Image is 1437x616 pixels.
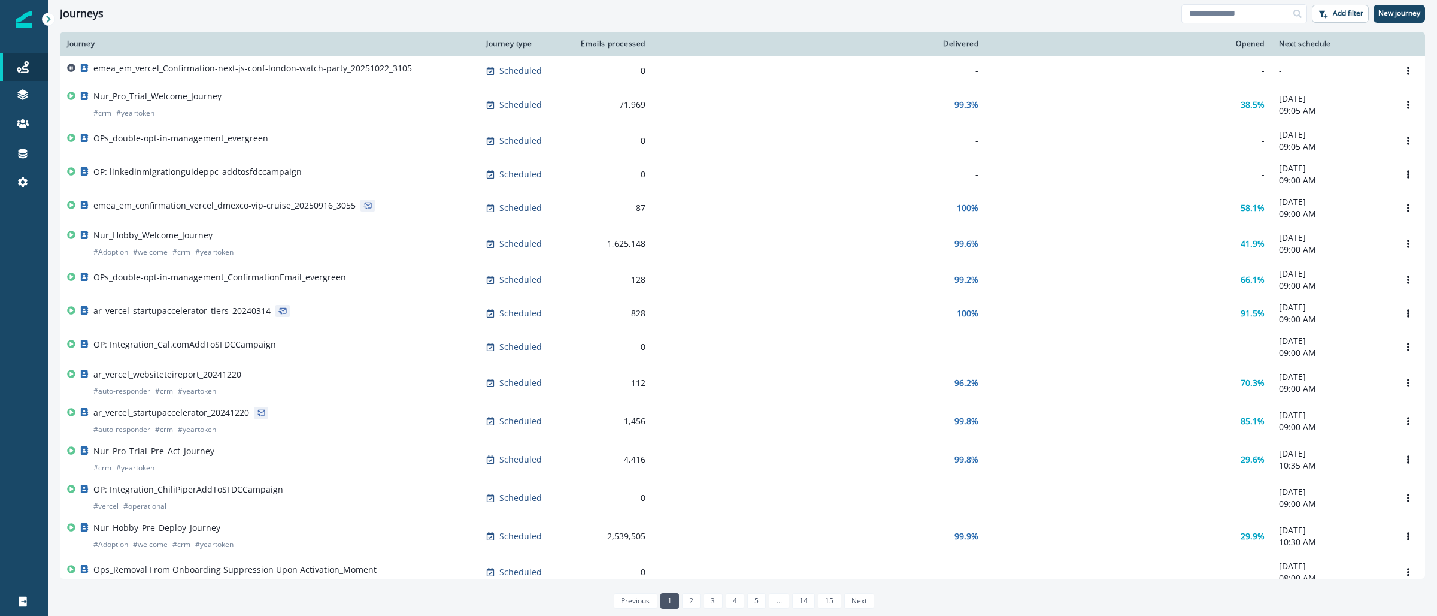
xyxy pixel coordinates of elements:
p: Scheduled [499,341,542,353]
p: # vercel [93,500,119,512]
div: 87 [576,202,645,214]
p: 70.3% [1241,377,1265,389]
p: 58.1% [1241,202,1265,214]
p: # operational [123,500,166,512]
div: - [660,135,978,147]
p: 100% [957,202,978,214]
p: Nur_Pro_Trial_Pre_Act_Journey [93,445,214,457]
p: [DATE] [1279,129,1384,141]
p: 99.3% [954,99,978,111]
p: # yeartoken [178,424,216,436]
ul: Pagination [611,593,874,609]
div: - [993,168,1265,180]
p: OP: linkedinmigrationguideppc_addtosfdccampaign [93,166,302,178]
p: Scheduled [499,377,542,389]
button: Options [1399,271,1418,289]
div: Journey type [486,39,562,49]
a: OPs_double-opt-in-management_ConfirmationEmail_evergreenScheduled12899.2%66.1%[DATE]09:00 AMOptions [60,263,1425,297]
a: OPs_double-opt-in-management_evergreenScheduled0--[DATE]09:05 AMOptions [60,124,1425,158]
p: 99.2% [954,274,978,286]
p: 09:05 AM [1279,141,1384,153]
p: Scheduled [499,274,542,286]
p: # crm [93,107,111,119]
p: 09:00 AM [1279,383,1384,395]
button: Options [1399,412,1418,430]
a: Nur_Pro_Trial_Pre_Act_Journey#crm#yeartokenScheduled4,41699.8%29.6%[DATE]10:35 AMOptions [60,440,1425,479]
div: Opened [993,39,1265,49]
a: OP: Integration_ChiliPiperAddToSFDCCampaign#vercel#operationalScheduled0--[DATE]09:00 AMOptions [60,479,1425,517]
button: Options [1399,304,1418,322]
div: - [660,168,978,180]
div: 0 [576,341,645,353]
p: OPs_double-opt-in-management_ConfirmationEmail_evergreen [93,271,346,283]
a: Nur_Hobby_Welcome_Journey#Adoption#welcome#crm#yeartokenScheduled1,625,14899.6%41.9%[DATE]09:00 A... [60,225,1425,263]
p: 66.1% [1241,274,1265,286]
p: Ops_Removal From Onboarding Suppression Upon Activation_Moment [93,564,377,576]
p: [DATE] [1279,371,1384,383]
a: Nur_Hobby_Pre_Deploy_Journey#Adoption#welcome#crm#yeartokenScheduled2,539,50599.9%29.9%[DATE]10:3... [60,517,1425,555]
button: Options [1399,338,1418,356]
a: Nur_Pro_Trial_Welcome_Journey#crm#yeartokenScheduled71,96999.3%38.5%[DATE]09:05 AMOptions [60,86,1425,124]
a: Page 2 [682,593,701,609]
p: # welcome [133,246,168,258]
p: # Adoption [93,539,128,551]
p: [DATE] [1279,409,1384,421]
p: 10:30 AM [1279,536,1384,548]
p: Scheduled [499,454,542,466]
p: # crm [172,539,190,551]
p: Scheduled [499,135,542,147]
div: 112 [576,377,645,389]
p: # auto-responder [93,385,150,397]
div: 4,416 [576,454,645,466]
a: ar_vercel_startupaccelerator_20241220#auto-responder#crm#yeartokenScheduled1,45699.8%85.1%[DATE]0... [60,402,1425,440]
p: OP: Integration_Cal.comAddToSFDCCampaign [93,339,276,351]
p: ar_vercel_startupaccelerator_20241220 [93,407,249,419]
a: OP: Integration_Cal.comAddToSFDCCampaignScheduled0--[DATE]09:00 AMOptions [60,330,1425,364]
div: 0 [576,492,645,504]
a: ar_vercel_startupaccelerator_tiers_20240314Scheduled828100%91.5%[DATE]09:00 AMOptions [60,297,1425,330]
div: - [993,566,1265,578]
p: [DATE] [1279,560,1384,572]
button: Add filter [1312,5,1369,23]
p: 10:35 AM [1279,460,1384,472]
p: 41.9% [1241,238,1265,250]
div: - [993,65,1265,77]
a: Page 15 [818,593,841,609]
p: emea_em_confirmation_vercel_dmexco-vip-cruise_20250916_3055 [93,200,356,212]
p: ar_vercel_websiteteireport_20241220 [93,369,241,381]
div: 1,456 [576,415,645,427]
p: # auto-responder [93,424,150,436]
button: Options [1399,132,1418,150]
div: 0 [576,168,645,180]
button: Options [1399,96,1418,114]
p: # yeartoken [116,107,154,119]
p: Add filter [1333,9,1363,17]
div: - [993,492,1265,504]
a: Page 4 [726,593,744,609]
p: Scheduled [499,566,542,578]
p: 29.6% [1241,454,1265,466]
p: # crm [155,385,173,397]
p: [DATE] [1279,93,1384,105]
p: Scheduled [499,492,542,504]
p: [DATE] [1279,486,1384,498]
a: Page 1 is your current page [660,593,679,609]
a: Jump forward [769,593,789,609]
p: Nur_Hobby_Pre_Deploy_Journey [93,522,220,534]
div: Emails processed [576,39,645,49]
p: 09:00 AM [1279,280,1384,292]
p: [DATE] [1279,524,1384,536]
div: 71,969 [576,99,645,111]
p: Scheduled [499,65,542,77]
img: Inflection [16,11,32,28]
p: # yeartoken [116,462,154,474]
p: 99.8% [954,415,978,427]
p: 99.8% [954,454,978,466]
p: # Adoption [93,246,128,258]
button: Options [1399,199,1418,217]
a: Next page [844,593,874,609]
p: 09:00 AM [1279,244,1384,256]
div: - [993,135,1265,147]
p: OP: Integration_ChiliPiperAddToSFDCCampaign [93,484,283,496]
div: - [660,65,978,77]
